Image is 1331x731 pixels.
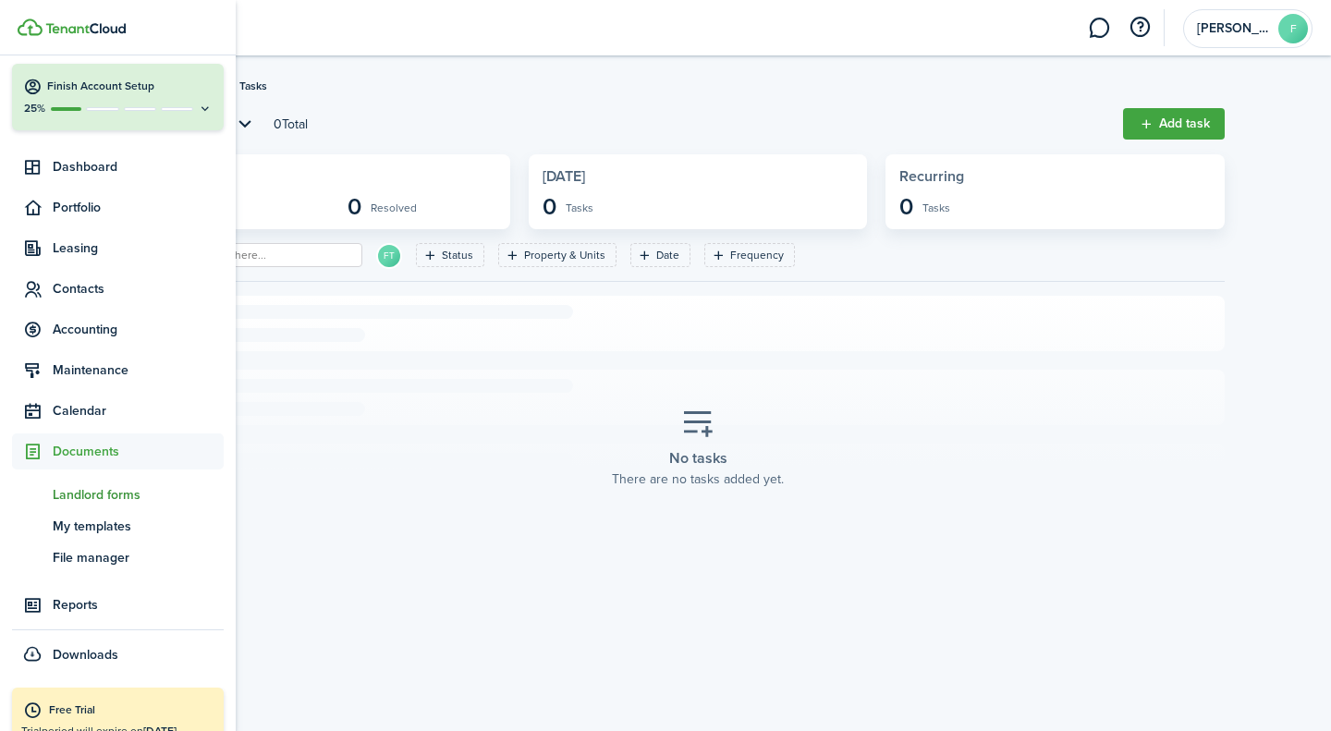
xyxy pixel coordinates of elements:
placeholder-title: No tasks [669,447,727,469]
span: Maintenance [53,360,224,380]
filter-tag: Open filter [498,243,617,267]
a: Landlord forms [12,479,224,510]
span: Fernando [1197,22,1271,35]
filter-tag-label: Status [442,247,473,263]
a: Dashboard [12,149,224,185]
span: Landlord forms [53,485,224,505]
div: Free Trial [49,701,214,720]
avatar-text: F [1278,14,1308,43]
span: Downloads [53,645,118,664]
input: Search here... [193,247,356,264]
widget-stats-title: Recurring [899,168,1211,185]
widget-stats-description: 0 [543,194,556,220]
a: File manager [12,542,224,573]
filter-tag-label: Date [656,247,679,263]
widget-stats-subtitle: Resolved [371,198,417,216]
filter-tag-label: Property & Units [524,247,605,263]
span: File manager [53,548,224,567]
filter-tag: Open filter [704,243,795,267]
widget-stats-title: Tasks [185,168,496,185]
a: Messaging [1081,5,1117,52]
span: Reports [53,595,224,615]
widget-stats-description: 0 [899,194,913,220]
span: My templates [53,517,224,536]
widget-stats-description: 0 [348,194,361,220]
span: Dashboard [53,157,224,177]
widget-stats-subtitle: Tasks [566,198,593,216]
span: Documents [53,442,224,461]
img: TenantCloud [45,23,126,34]
header-page-total: 0 Total [274,115,308,134]
button: Open resource center [1124,12,1155,43]
avatar-text: FT [378,245,400,267]
span: Contacts [53,279,224,298]
filter-tag: Open filter [630,243,690,267]
p: 25% [23,101,46,116]
filter-tag: Open filter [416,243,484,267]
filter-tag-label: Frequency [730,247,784,263]
a: My templates [12,510,224,542]
h4: Finish Account Setup [47,79,213,94]
a: Reports [12,587,224,623]
placeholder-description: There are no tasks added yet. [612,469,784,489]
span: Leasing [53,238,224,258]
widget-stats-subtitle: Tasks [922,198,950,216]
span: Tasks [239,78,267,94]
span: Portfolio [53,198,224,217]
widget-stats-title: [DATE] [543,168,854,185]
button: Finish Account Setup25% [12,64,224,130]
span: Accounting [53,320,224,339]
span: Calendar [53,401,224,420]
button: Add task [1123,108,1225,140]
img: TenantCloud [18,18,43,36]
